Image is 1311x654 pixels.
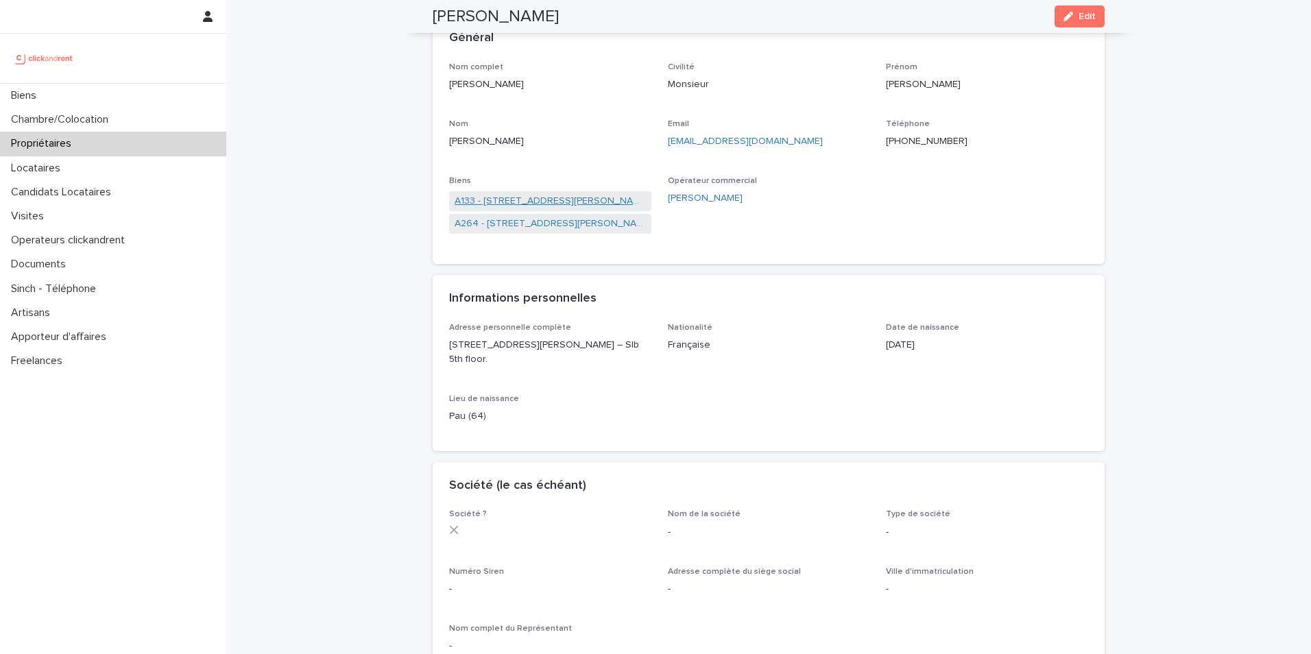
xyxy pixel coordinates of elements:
span: Nom [449,120,468,128]
p: [STREET_ADDRESS][PERSON_NAME] – Slb 5th floor. [449,338,651,367]
h2: Informations personnelles [449,291,597,306]
img: UCB0brd3T0yccxBKYDjQ [11,45,77,72]
p: [PERSON_NAME] [886,77,1088,92]
h2: Général [449,31,494,46]
span: Société ? [449,510,487,518]
span: Adresse complète du siège social [668,568,801,576]
p: [PERSON_NAME] [449,134,651,149]
h2: Société (le cas échéant) [449,479,586,494]
a: [EMAIL_ADDRESS][DOMAIN_NAME] [668,136,823,146]
span: Edit [1079,12,1096,21]
p: Pau (64) [449,409,651,424]
p: - [449,582,651,596]
p: Operateurs clickandrent [5,234,136,247]
p: [PHONE_NUMBER] [886,134,1088,149]
span: Téléphone [886,120,930,128]
span: Nom complet [449,63,503,71]
p: Sinch - Téléphone [5,282,107,295]
p: Artisans [5,306,61,319]
span: Opérateur commercial [668,177,757,185]
span: Ville d'immatriculation [886,568,974,576]
span: Prénom [886,63,917,71]
span: Nationalité [668,324,712,332]
p: Propriétaires [5,137,82,150]
span: Date de naissance [886,324,959,332]
a: A133 - [STREET_ADDRESS][PERSON_NAME] [455,194,646,208]
p: - [668,525,870,540]
p: - [886,525,1088,540]
p: Monsieur [668,77,870,92]
p: - [886,582,1088,596]
p: Chambre/Colocation [5,113,119,126]
span: Biens [449,177,471,185]
span: Numéro Siren [449,568,504,576]
span: Civilité [668,63,695,71]
p: Locataires [5,162,71,175]
p: Apporteur d'affaires [5,330,117,343]
p: - [449,639,651,653]
span: Type de société [886,510,950,518]
p: Biens [5,89,47,102]
span: Lieu de naissance [449,395,519,403]
p: [PERSON_NAME] [449,77,651,92]
span: Nom complet du Représentant [449,625,572,633]
span: Email [668,120,689,128]
a: A264 - [STREET_ADDRESS][PERSON_NAME] [455,217,646,231]
h2: [PERSON_NAME] [433,7,559,27]
p: [DATE] [886,338,1088,352]
span: Nom de la société [668,510,741,518]
p: Visites [5,210,55,223]
a: [PERSON_NAME] [668,191,743,206]
p: Documents [5,258,77,271]
button: Edit [1055,5,1105,27]
p: Française [668,338,870,352]
p: - [668,582,870,596]
p: Candidats Locataires [5,186,122,199]
span: Adresse personnelle complète [449,324,571,332]
p: Freelances [5,354,73,367]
